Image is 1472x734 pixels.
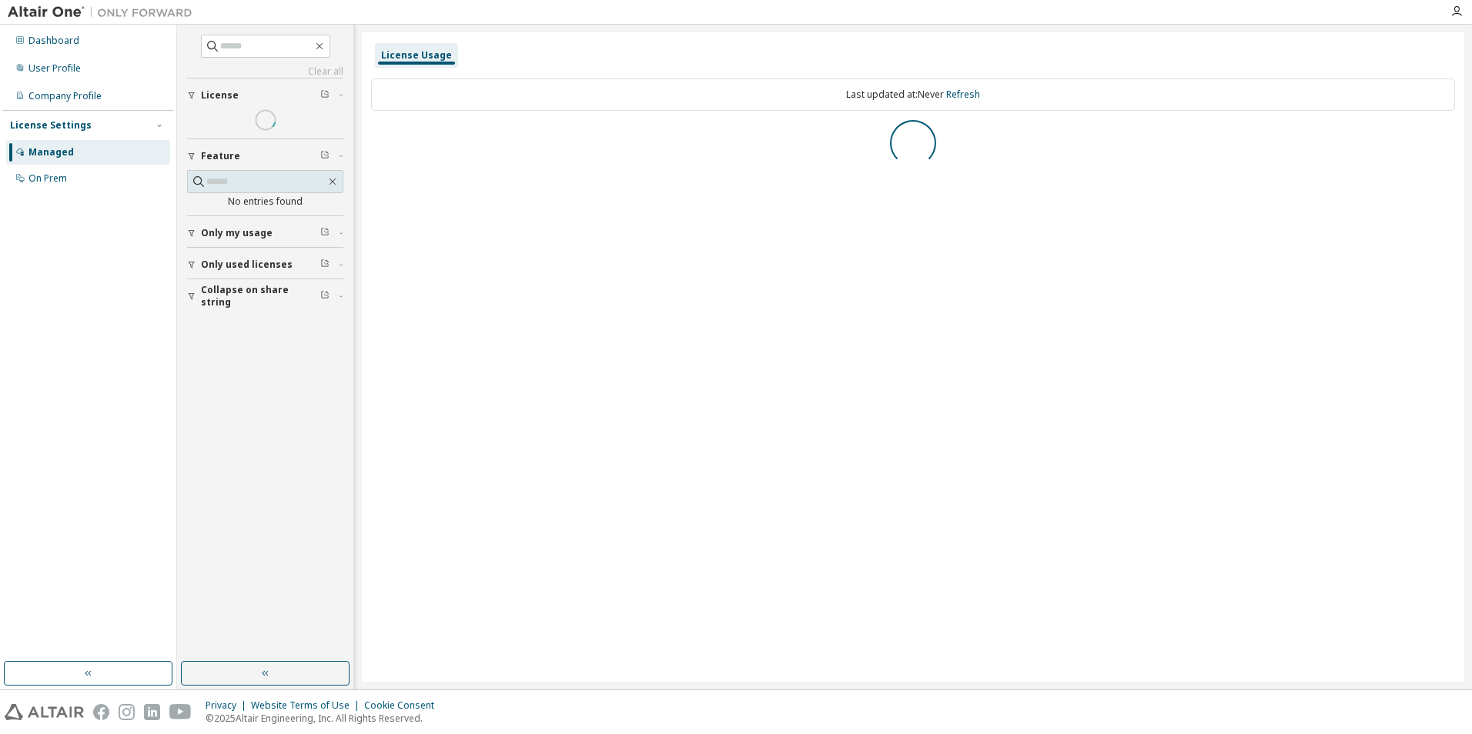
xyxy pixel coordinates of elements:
[201,89,239,102] span: License
[144,704,160,720] img: linkedin.svg
[28,90,102,102] div: Company Profile
[201,284,320,309] span: Collapse on share string
[320,259,330,271] span: Clear filter
[206,712,443,725] p: © 2025 Altair Engineering, Inc. All Rights Reserved.
[187,216,343,250] button: Only my usage
[201,227,273,239] span: Only my usage
[28,172,67,185] div: On Prem
[320,89,330,102] span: Clear filter
[187,78,343,112] button: License
[187,279,343,313] button: Collapse on share string
[251,699,364,712] div: Website Terms of Use
[320,227,330,239] span: Clear filter
[5,704,84,720] img: altair_logo.svg
[381,49,452,62] div: License Usage
[187,248,343,282] button: Only used licenses
[187,195,343,208] div: No entries found
[364,699,443,712] div: Cookie Consent
[28,62,81,75] div: User Profile
[10,119,92,132] div: License Settings
[946,88,980,101] a: Refresh
[119,704,135,720] img: instagram.svg
[371,78,1455,111] div: Last updated at: Never
[187,139,343,173] button: Feature
[187,65,343,78] a: Clear all
[8,5,200,20] img: Altair One
[169,704,192,720] img: youtube.svg
[28,146,74,158] div: Managed
[320,290,330,302] span: Clear filter
[201,259,293,271] span: Only used licenses
[28,35,79,47] div: Dashboard
[206,699,251,712] div: Privacy
[93,704,109,720] img: facebook.svg
[320,150,330,162] span: Clear filter
[201,150,240,162] span: Feature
